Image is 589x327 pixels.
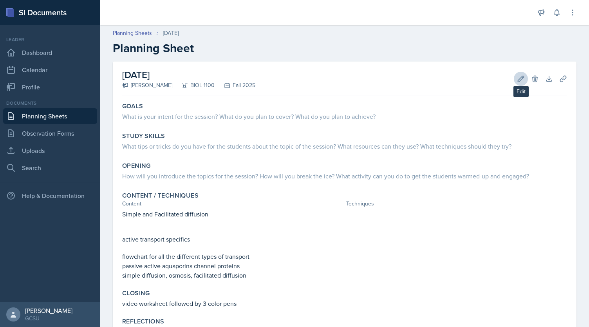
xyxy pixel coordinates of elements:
p: simple diffusion, osmosis, facilitated diffusion [122,271,343,280]
p: active transport specifics [122,234,343,244]
h2: [DATE] [122,68,255,82]
div: [DATE] [163,29,179,37]
label: Content / Techniques [122,192,199,200]
div: Fall 2025 [215,81,255,89]
p: video worksheet followed by 3 color pens [122,299,567,308]
div: How will you introduce the topics for the session? How will you break the ice? What activity can ... [122,171,567,181]
label: Opening [122,162,151,170]
label: Study Skills [122,132,165,140]
a: Search [3,160,97,176]
div: Leader [3,36,97,43]
div: Documents [3,100,97,107]
div: What tips or tricks do you have for the students about the topic of the session? What resources c... [122,142,567,151]
div: [PERSON_NAME] [122,81,172,89]
div: Content [122,200,343,208]
div: Techniques [346,200,567,208]
a: Dashboard [3,45,97,60]
p: Simple and Facilitated diffusion [122,209,343,219]
div: Help & Documentation [3,188,97,203]
button: Edit [514,72,528,86]
div: GCSU [25,314,72,322]
h2: Planning Sheet [113,41,576,55]
div: BIOL 1100 [172,81,215,89]
a: Planning Sheets [3,108,97,124]
a: Profile [3,79,97,95]
label: Closing [122,289,150,297]
a: Observation Forms [3,125,97,141]
label: Reflections [122,318,164,325]
div: [PERSON_NAME] [25,307,72,314]
p: passive active aquaporins channel proteins [122,261,343,271]
p: flowchart for all the different types of transport [122,252,343,261]
label: Goals [122,102,143,110]
a: Uploads [3,143,97,158]
a: Calendar [3,62,97,78]
a: Planning Sheets [113,29,152,37]
div: What is your intent for the session? What do you plan to cover? What do you plan to achieve? [122,112,567,121]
